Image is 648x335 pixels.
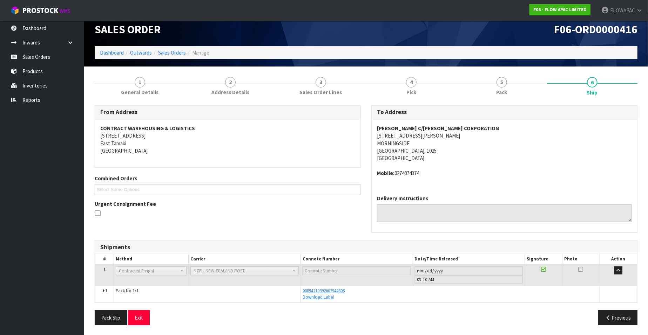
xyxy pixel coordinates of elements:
span: Sales Order [95,22,161,36]
span: 5 [497,77,507,88]
span: Contracted Freight [119,267,177,275]
th: Photo [562,254,600,264]
address: [STREET_ADDRESS] East Tamaki [GEOGRAPHIC_DATA] [100,125,355,155]
label: Delivery Instructions [377,195,428,202]
th: # [95,254,114,264]
td: Pack No. [114,286,301,302]
strong: CONTRACT WAREHOUSING & LOGISTICS [100,125,195,132]
label: Urgent Consignment Fee [95,200,156,208]
span: 3 [316,77,326,88]
th: Connote Number [301,254,413,264]
span: Ship [95,100,637,330]
label: Combined Orders [95,175,137,182]
strong: F06 - FLOW APAC LIMITED [533,7,587,13]
span: 1 [105,288,107,294]
address: [STREET_ADDRESS][PERSON_NAME] MORNINGSIDE [GEOGRAPHIC_DATA], 1025 [GEOGRAPHIC_DATA] [377,125,632,162]
strong: mobile [377,170,394,176]
strong: [PERSON_NAME] C/[PERSON_NAME] CORPORATION [377,125,499,132]
span: Manage [192,49,209,56]
button: Exit [128,310,150,325]
span: 1 [103,266,106,272]
input: Connote Number [303,266,411,275]
span: ProStock [22,6,58,15]
span: Pack [497,89,507,96]
span: 4 [406,77,417,88]
span: NZP - NEW ZEALAND POST [194,267,289,275]
address: 0274874374 [377,169,632,177]
span: 1/1 [133,288,139,294]
span: Ship [587,89,598,96]
span: 6 [587,77,598,88]
a: Download Label [303,294,334,300]
span: General Details [121,89,159,96]
th: Method [114,254,189,264]
a: Sales Orders [158,49,186,56]
a: Outwards [130,49,152,56]
span: 2 [225,77,236,88]
span: 1 [135,77,145,88]
img: cube-alt.png [11,6,19,15]
small: WMS [60,8,70,14]
a: Dashboard [100,49,124,56]
a: 00894210392607942808 [303,288,345,294]
button: Previous [598,310,637,325]
button: Pack Slip [95,310,127,325]
h3: From Address [100,109,355,116]
th: Signature [525,254,562,264]
span: FLOWAPAC [610,7,635,14]
span: F06-ORD0000416 [554,22,637,36]
th: Action [600,254,637,264]
span: Sales Order Lines [300,89,342,96]
span: Pick [406,89,416,96]
th: Carrier [189,254,301,264]
span: Address Details [211,89,249,96]
h3: To Address [377,109,632,116]
h3: Shipments [100,244,632,251]
th: Date/Time Released [413,254,525,264]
